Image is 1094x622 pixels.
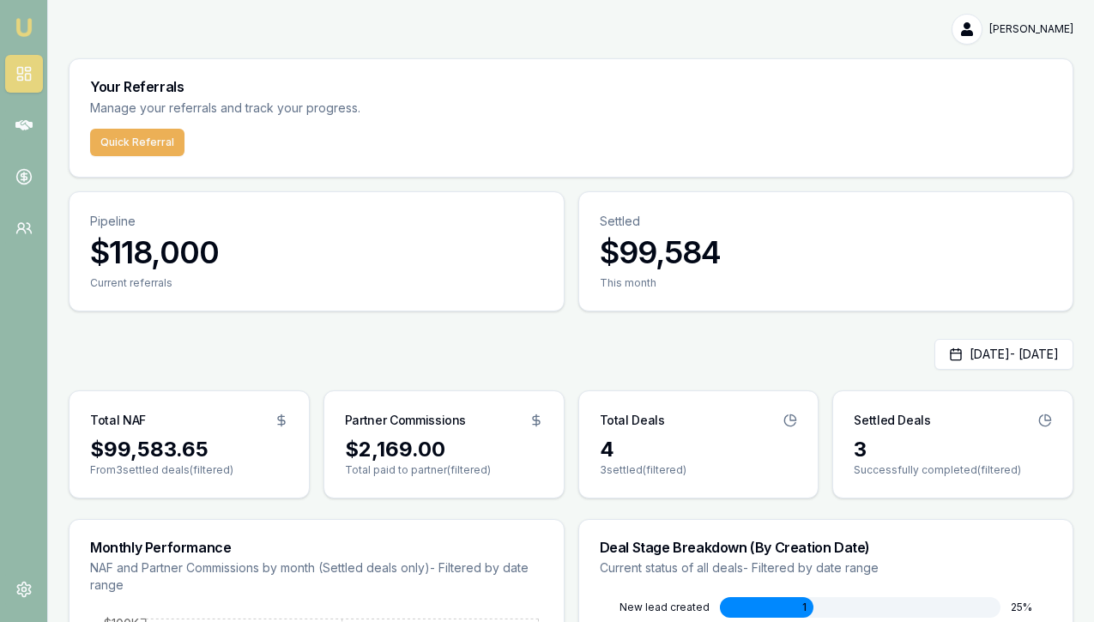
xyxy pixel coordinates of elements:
[600,412,665,429] h3: Total Deals
[934,339,1073,370] button: [DATE]- [DATE]
[90,276,543,290] div: Current referrals
[90,540,543,554] h3: Monthly Performance
[600,276,1053,290] div: This month
[90,436,288,463] div: $99,583.65
[345,412,466,429] h3: Partner Commissions
[854,463,1052,477] p: Successfully completed (filtered)
[600,235,1053,269] h3: $99,584
[90,463,288,477] p: From 3 settled deals (filtered)
[600,559,1053,577] p: Current status of all deals - Filtered by date range
[90,235,543,269] h3: $118,000
[90,213,543,230] p: Pipeline
[345,436,543,463] div: $2,169.00
[854,412,930,429] h3: Settled Deals
[989,22,1073,36] span: [PERSON_NAME]
[854,436,1052,463] div: 3
[600,213,1053,230] p: Settled
[600,463,798,477] p: 3 settled (filtered)
[600,436,798,463] div: 4
[1011,601,1052,614] div: 25 %
[600,540,1053,554] h3: Deal Stage Breakdown (By Creation Date)
[90,412,146,429] h3: Total NAF
[345,463,543,477] p: Total paid to partner (filtered)
[90,99,529,118] p: Manage your referrals and track your progress.
[90,80,1052,94] h3: Your Referrals
[90,559,543,594] p: NAF and Partner Commissions by month (Settled deals only) - Filtered by date range
[802,601,807,614] span: 1
[90,129,184,156] button: Quick Referral
[600,601,710,614] div: NEW LEAD CREATED
[14,17,34,38] img: emu-icon-u.png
